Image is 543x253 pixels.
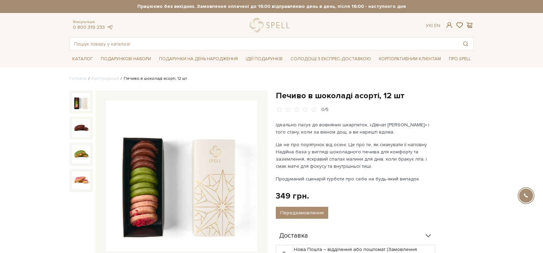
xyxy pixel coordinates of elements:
li: Печиво в шоколаді асорті, 12 шт [119,76,187,82]
div: 0/5 [321,106,329,113]
span: Доставка [279,233,308,239]
a: Каталог [70,54,96,64]
span: Консультація: [73,20,113,24]
p: Це не про порятунок від осені. Це про те, як смакувати її наповну. Надійна база у вигляді шоколад... [276,141,436,170]
a: logo [250,18,293,32]
a: Солодощі з експрес-доставкою [288,53,374,65]
a: En [434,23,440,28]
img: Печиво в шоколаді асорті, 12 шт [72,119,90,137]
button: Передзамовлення [276,207,328,219]
img: Печиво в шоколаді асорті, 12 шт [72,145,90,163]
img: Печиво в шоколаді асорті, 12 шт [72,172,90,189]
a: Корпоративним клієнтам [376,54,444,64]
a: Ідеї подарунків [243,54,285,64]
p: Продуманий сценарій турботи про себе на будь-який випадок. [276,175,436,182]
a: Про Spell [446,54,473,64]
a: Головна [70,76,87,81]
img: Печиво в шоколаді асорті, 12 шт [106,101,257,252]
a: Подарункові набори [98,54,154,64]
div: 349 грн. [276,191,309,201]
a: telegram [107,24,113,30]
span: | [432,23,433,28]
input: Пошук товару у каталозі [70,38,458,50]
h1: Печиво в шоколаді асорті, 12 шт [276,90,474,101]
p: Ідеально пасує до вовняних шкарпеток, «Дівчат [PERSON_NAME]» і того стану, коли за вікном дощ, а ... [276,121,436,136]
div: Ук [426,23,440,29]
button: Пошук товару у каталозі [458,38,473,50]
a: Подарунки на День народження [156,54,240,64]
strong: Працюємо без вихідних. Замовлення оплачені до 16:00 відправляємо день в день, після 16:00 - насту... [70,3,474,10]
a: 0 800 319 233 [73,24,105,30]
a: Вся продукція [91,76,119,81]
img: Печиво в шоколаді асорті, 12 шт [72,93,90,111]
